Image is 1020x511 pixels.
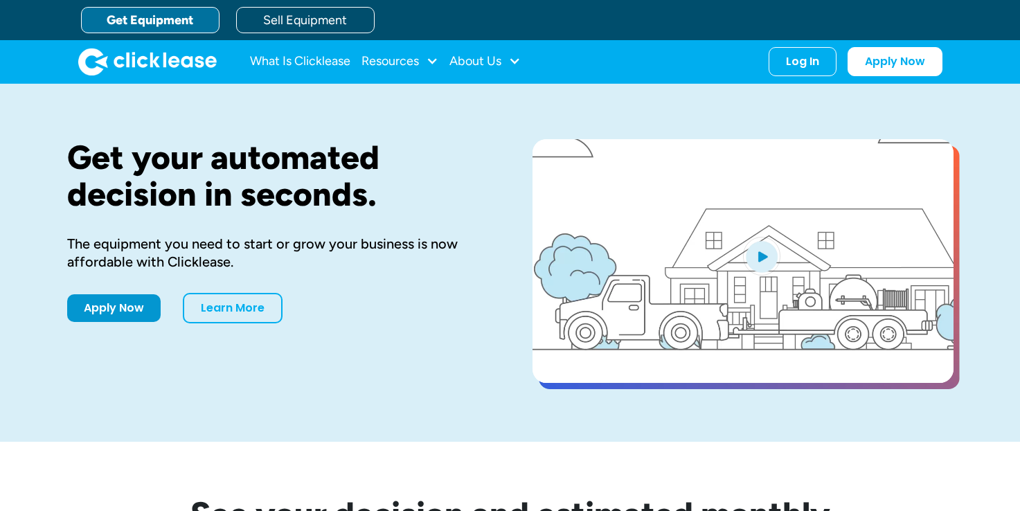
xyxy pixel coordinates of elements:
[848,47,942,76] a: Apply Now
[67,235,488,271] div: The equipment you need to start or grow your business is now affordable with Clicklease.
[250,48,350,75] a: What Is Clicklease
[78,48,217,75] a: home
[236,7,375,33] a: Sell Equipment
[183,293,283,323] a: Learn More
[361,48,438,75] div: Resources
[743,237,780,276] img: Blue play button logo on a light blue circular background
[449,48,521,75] div: About Us
[67,139,488,213] h1: Get your automated decision in seconds.
[786,55,819,69] div: Log In
[67,294,161,322] a: Apply Now
[81,7,220,33] a: Get Equipment
[78,48,217,75] img: Clicklease logo
[533,139,954,383] a: open lightbox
